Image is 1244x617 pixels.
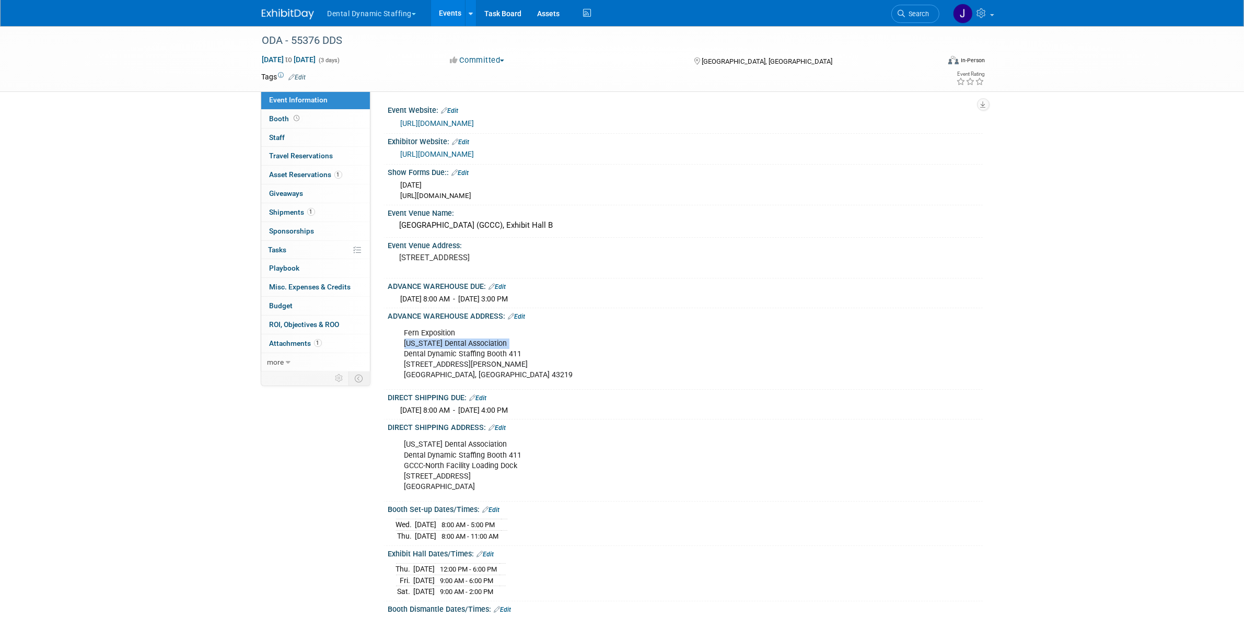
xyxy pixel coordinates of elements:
div: Exhibit Hall Dates/Times: [388,546,983,560]
a: Edit [452,169,469,177]
span: to [284,55,294,64]
a: Asset Reservations1 [261,166,370,184]
div: Event Rating [956,72,984,77]
div: DIRECT SHIPPING ADDRESS: [388,420,983,433]
a: Edit [470,394,487,402]
td: [DATE] [415,530,437,541]
a: Edit [483,506,500,514]
span: Giveaways [270,189,304,197]
span: Shipments [270,208,315,216]
td: [DATE] [415,519,437,531]
span: Attachments [270,339,322,347]
td: [DATE] [414,575,435,586]
div: Show Forms Due:: [388,165,983,178]
span: Playbook [270,264,300,272]
div: Event Website: [388,102,983,116]
span: 12:00 PM - 6:00 PM [440,565,497,573]
div: DIRECT SHIPPING DUE: [388,390,983,403]
a: Attachments1 [261,334,370,353]
a: Travel Reservations [261,147,370,165]
span: Booth not reserved yet [292,114,302,122]
pre: [STREET_ADDRESS] [400,253,624,262]
div: [US_STATE] Dental Association Dental Dynamic Staffing Booth 411 GCCC-North Facility Loading Dock ... [397,434,868,497]
td: Toggle Event Tabs [348,371,370,385]
span: [DATE] [401,181,422,189]
a: Playbook [261,259,370,277]
div: Event Venue Name: [388,205,983,218]
div: Booth Set-up Dates/Times: [388,502,983,515]
a: Edit [477,551,494,558]
td: Thu. [396,564,414,575]
span: 1 [314,339,322,347]
div: ODA - 55376 DDS [259,31,924,50]
a: Search [891,5,939,23]
td: Wed. [396,519,415,531]
a: Staff [261,129,370,147]
a: ROI, Objectives & ROO [261,316,370,334]
span: 1 [334,171,342,179]
td: Thu. [396,530,415,541]
td: [DATE] [414,564,435,575]
div: ADVANCE WAREHOUSE ADDRESS: [388,308,983,322]
div: [URL][DOMAIN_NAME] [401,191,975,201]
a: Budget [261,297,370,315]
a: Shipments1 [261,203,370,222]
td: Personalize Event Tab Strip [331,371,349,385]
span: 1 [307,208,315,216]
span: [GEOGRAPHIC_DATA], [GEOGRAPHIC_DATA] [702,57,832,65]
span: [DATE] [DATE] [262,55,317,64]
span: Travel Reservations [270,152,333,160]
span: Sponsorships [270,227,315,235]
div: [GEOGRAPHIC_DATA] (GCCC), Exhibit Hall B [396,217,975,234]
a: Edit [289,74,306,81]
span: Misc. Expenses & Credits [270,283,351,291]
a: [URL][DOMAIN_NAME] [401,150,474,158]
button: Committed [446,55,508,66]
a: Sponsorships [261,222,370,240]
div: Exhibitor Website: [388,134,983,147]
div: Fern Exposition [US_STATE] Dental Association Dental Dynamic Staffing Booth 411 [STREET_ADDRESS][... [397,323,868,386]
span: Search [905,10,929,18]
span: (3 days) [318,57,340,64]
a: Edit [508,313,526,320]
div: Event Venue Address: [388,238,983,251]
a: Event Information [261,91,370,109]
a: Booth [261,110,370,128]
span: Booth [270,114,302,123]
a: Edit [489,283,506,290]
a: Misc. Expenses & Credits [261,278,370,296]
span: Budget [270,301,293,310]
a: Edit [494,606,511,613]
span: Tasks [269,246,287,254]
div: ADVANCE WAREHOUSE DUE: [388,278,983,292]
span: ROI, Objectives & ROO [270,320,340,329]
span: 8:00 AM - 5:00 PM [442,521,495,529]
img: Justin Newborn [953,4,973,24]
span: [DATE] 8:00 AM - [DATE] 3:00 PM [401,295,508,303]
td: [DATE] [414,586,435,597]
a: Edit [441,107,459,114]
td: Sat. [396,586,414,597]
a: [URL][DOMAIN_NAME] [401,119,474,127]
div: In-Person [960,56,985,64]
span: [DATE] 8:00 AM - [DATE] 4:00 PM [401,406,508,414]
a: Edit [452,138,470,146]
img: Format-Inperson.png [948,56,959,64]
img: ExhibitDay [262,9,314,19]
span: Staff [270,133,285,142]
span: Asset Reservations [270,170,342,179]
td: Fri. [396,575,414,586]
a: more [261,353,370,371]
a: Tasks [261,241,370,259]
span: 9:00 AM - 2:00 PM [440,588,494,596]
span: 9:00 AM - 6:00 PM [440,577,494,585]
a: Edit [489,424,506,432]
div: Event Format [878,54,985,70]
span: 8:00 AM - 11:00 AM [442,532,499,540]
a: Giveaways [261,184,370,203]
div: Booth Dismantle Dates/Times: [388,601,983,615]
td: Tags [262,72,306,82]
span: more [268,358,284,366]
span: Event Information [270,96,328,104]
